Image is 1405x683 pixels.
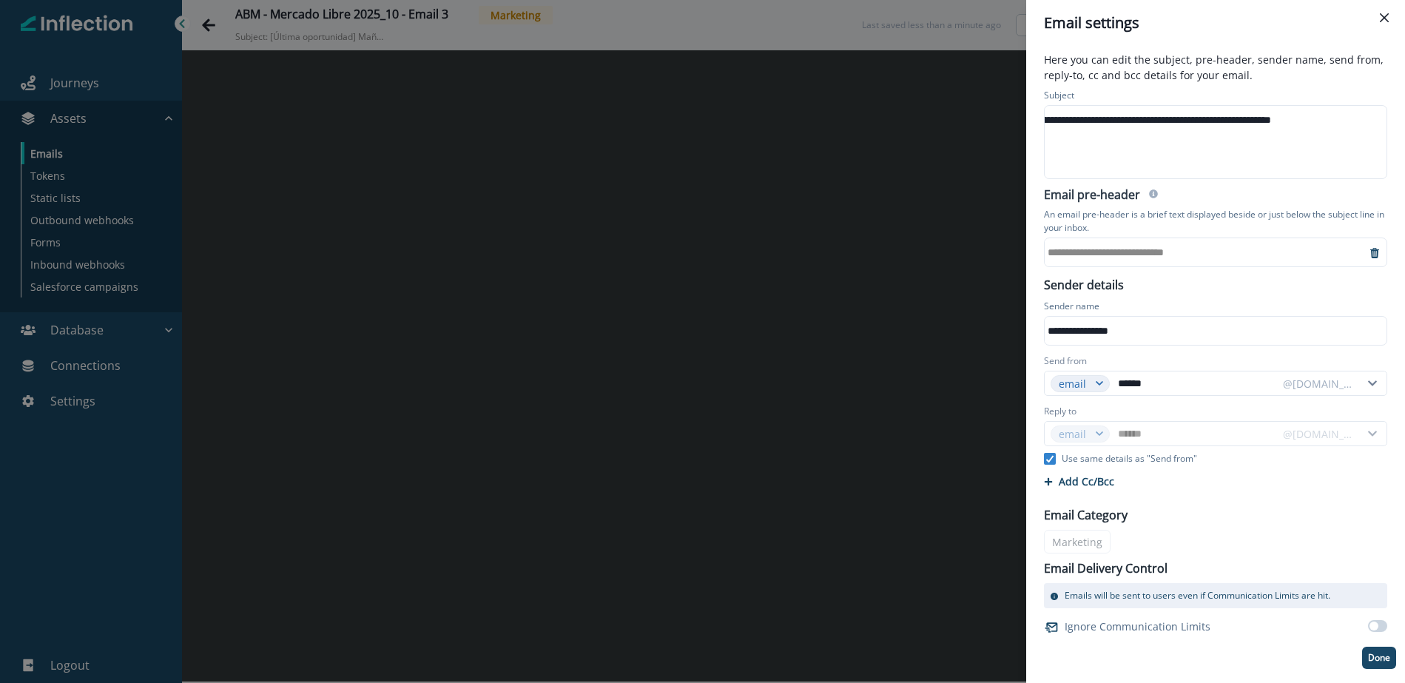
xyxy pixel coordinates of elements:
div: Email settings [1044,12,1387,34]
h2: Email pre-header [1044,188,1140,205]
p: Done [1368,653,1390,663]
svg: remove-preheader [1369,247,1381,259]
div: @[DOMAIN_NAME] [1283,376,1354,391]
p: Here you can edit the subject, pre-header, sender name, send from, reply-to, cc and bcc details f... [1035,52,1396,86]
div: email [1059,376,1088,391]
p: Subject [1044,89,1074,105]
p: Ignore Communication Limits [1065,619,1210,634]
button: Add Cc/Bcc [1044,474,1114,488]
button: Done [1362,647,1396,669]
p: Emails will be sent to users even if Communication Limits are hit. [1065,589,1330,602]
label: Reply to [1044,405,1077,418]
p: Sender details [1035,273,1133,294]
p: Email Delivery Control [1044,559,1168,577]
p: Email Category [1044,506,1128,524]
button: Close [1372,6,1396,30]
label: Send from [1044,354,1087,368]
p: Sender name [1044,300,1099,316]
p: Use same details as "Send from" [1062,452,1197,465]
p: An email pre-header is a brief text displayed beside or just below the subject line in your inbox. [1044,205,1387,238]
